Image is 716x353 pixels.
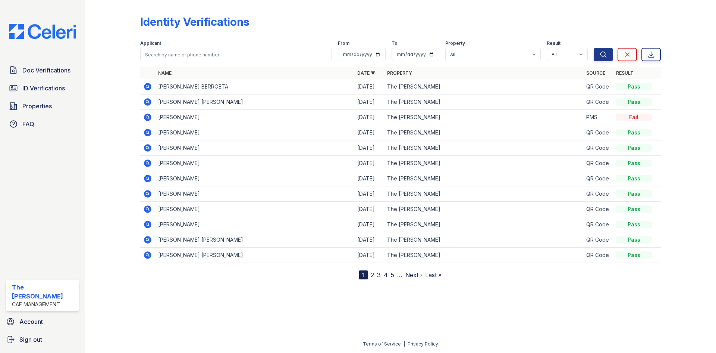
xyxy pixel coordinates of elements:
[354,232,384,248] td: [DATE]
[384,217,583,232] td: The [PERSON_NAME]
[583,95,613,110] td: QR Code
[338,40,349,46] label: From
[19,317,43,326] span: Account
[6,99,79,114] a: Properties
[155,156,354,171] td: [PERSON_NAME]
[425,271,442,279] a: Last »
[155,140,354,156] td: [PERSON_NAME]
[392,40,398,46] label: To
[583,110,613,125] td: PMS
[397,270,402,279] span: …
[616,70,634,76] a: Result
[354,156,384,171] td: [DATE]
[384,140,583,156] td: The [PERSON_NAME]
[616,114,652,121] div: Fail
[408,341,438,347] a: Privacy Policy
[583,232,613,248] td: QR Code
[354,110,384,125] td: [DATE]
[22,120,34,128] span: FAQ
[155,125,354,140] td: [PERSON_NAME]
[403,341,405,347] div: |
[616,129,652,136] div: Pass
[19,335,42,344] span: Sign out
[354,125,384,140] td: [DATE]
[583,140,613,156] td: QR Code
[616,190,652,198] div: Pass
[357,70,375,76] a: Date ▼
[155,217,354,232] td: [PERSON_NAME]
[354,79,384,95] td: [DATE]
[155,110,354,125] td: [PERSON_NAME]
[354,202,384,217] td: [DATE]
[155,232,354,248] td: [PERSON_NAME] [PERSON_NAME]
[583,248,613,263] td: QR Code
[384,248,583,263] td: The [PERSON_NAME]
[3,314,82,329] a: Account
[377,271,381,279] a: 3
[354,248,384,263] td: [DATE]
[3,332,82,347] a: Sign out
[616,98,652,106] div: Pass
[391,271,394,279] a: 5
[140,15,249,28] div: Identity Verifications
[384,171,583,186] td: The [PERSON_NAME]
[22,102,52,111] span: Properties
[384,202,583,217] td: The [PERSON_NAME]
[583,202,613,217] td: QR Code
[583,125,613,140] td: QR Code
[616,236,652,244] div: Pass
[6,117,79,131] a: FAQ
[384,110,583,125] td: The [PERSON_NAME]
[12,301,76,308] div: CAF Management
[384,125,583,140] td: The [PERSON_NAME]
[6,63,79,78] a: Doc Verifications
[158,70,172,76] a: Name
[616,160,652,167] div: Pass
[22,66,70,75] span: Doc Verifications
[616,205,652,213] div: Pass
[140,48,332,61] input: Search by name or phone number
[155,171,354,186] td: [PERSON_NAME]
[445,40,465,46] label: Property
[616,83,652,90] div: Pass
[12,283,76,301] div: The [PERSON_NAME]
[3,24,82,39] img: CE_Logo_Blue-a8612792a0a2168367f1c8372b55b34899dd931a85d93a1a3d3e32e68fde9ad4.png
[384,232,583,248] td: The [PERSON_NAME]
[363,341,401,347] a: Terms of Service
[405,271,422,279] a: Next ›
[384,271,388,279] a: 4
[140,40,161,46] label: Applicant
[384,186,583,202] td: The [PERSON_NAME]
[384,156,583,171] td: The [PERSON_NAME]
[354,217,384,232] td: [DATE]
[616,221,652,228] div: Pass
[155,186,354,202] td: [PERSON_NAME]
[583,186,613,202] td: QR Code
[616,175,652,182] div: Pass
[354,95,384,110] td: [DATE]
[359,270,368,279] div: 1
[583,79,613,95] td: QR Code
[387,70,412,76] a: Property
[155,95,354,110] td: [PERSON_NAME] [PERSON_NAME]
[384,95,583,110] td: The [PERSON_NAME]
[384,79,583,95] td: The [PERSON_NAME]
[22,84,65,93] span: ID Verifications
[586,70,605,76] a: Source
[583,156,613,171] td: QR Code
[155,202,354,217] td: [PERSON_NAME]
[155,79,354,95] td: [PERSON_NAME] BERROETA
[583,217,613,232] td: QR Code
[371,271,374,279] a: 2
[6,81,79,96] a: ID Verifications
[354,140,384,156] td: [DATE]
[616,251,652,259] div: Pass
[155,248,354,263] td: [PERSON_NAME] [PERSON_NAME]
[354,186,384,202] td: [DATE]
[547,40,560,46] label: Result
[616,144,652,152] div: Pass
[583,171,613,186] td: QR Code
[354,171,384,186] td: [DATE]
